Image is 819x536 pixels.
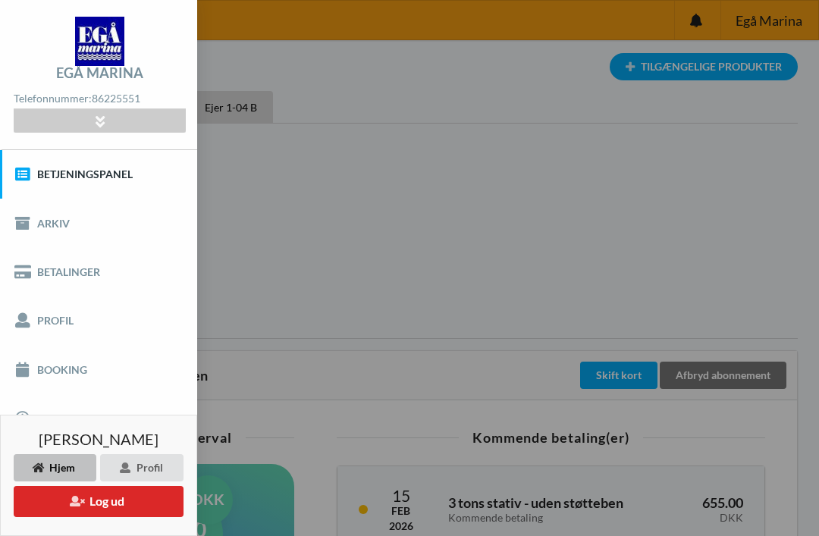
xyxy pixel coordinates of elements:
[14,454,96,481] div: Hjem
[14,486,184,517] button: Log ud
[92,92,140,105] strong: 86225551
[75,17,124,66] img: logo
[56,66,143,80] div: Egå Marina
[14,89,185,109] div: Telefonnummer:
[39,431,158,447] span: [PERSON_NAME]
[100,454,184,481] div: Profil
